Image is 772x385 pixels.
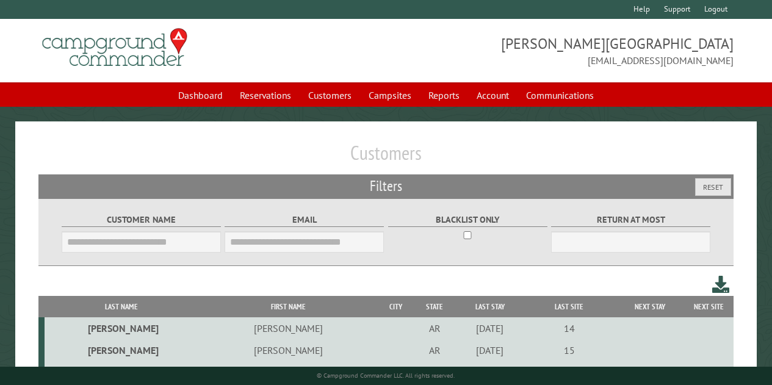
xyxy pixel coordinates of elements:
[233,84,298,107] a: Reservations
[524,361,615,383] td: Tiny Cabin
[551,213,710,227] label: Return at most
[45,317,198,339] td: [PERSON_NAME]
[413,361,456,383] td: AR
[413,296,456,317] th: State
[695,178,731,196] button: Reset
[199,296,378,317] th: First Name
[38,24,191,71] img: Campground Commander
[712,273,730,296] a: Download this customer list (.csv)
[615,296,684,317] th: Next Stay
[199,317,378,339] td: [PERSON_NAME]
[524,296,615,317] th: Last Site
[458,322,522,334] div: [DATE]
[456,296,523,317] th: Last Stay
[421,84,467,107] a: Reports
[317,372,455,380] small: © Campground Commander LLC. All rights reserved.
[62,213,221,227] label: Customer Name
[524,339,615,361] td: 15
[458,344,522,356] div: [DATE]
[38,141,734,175] h1: Customers
[45,361,198,383] td: [PERSON_NAME]
[413,317,456,339] td: AR
[388,213,547,227] label: Blacklist only
[38,175,734,198] h2: Filters
[361,84,419,107] a: Campsites
[386,34,734,68] span: [PERSON_NAME][GEOGRAPHIC_DATA] [EMAIL_ADDRESS][DOMAIN_NAME]
[413,339,456,361] td: AR
[301,84,359,107] a: Customers
[378,296,413,317] th: City
[171,84,230,107] a: Dashboard
[45,339,198,361] td: [PERSON_NAME]
[225,213,384,227] label: Email
[199,361,378,383] td: [PERSON_NAME]
[685,296,734,317] th: Next Site
[524,317,615,339] td: 14
[469,84,516,107] a: Account
[199,339,378,361] td: [PERSON_NAME]
[45,296,198,317] th: Last Name
[519,84,601,107] a: Communications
